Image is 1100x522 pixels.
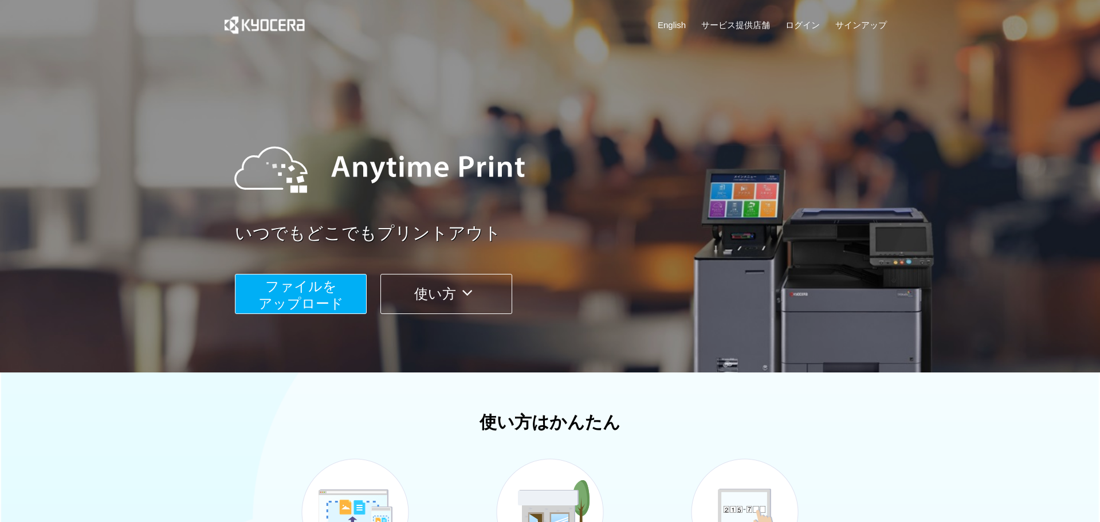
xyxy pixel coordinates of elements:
a: サービス提供店舗 [701,19,770,31]
a: ログイン [785,19,820,31]
a: サインアップ [835,19,887,31]
button: ファイルを​​アップロード [235,274,367,314]
a: いつでもどこでもプリントアウト [235,221,894,246]
span: ファイルを ​​アップロード [258,278,344,311]
a: English [658,19,686,31]
button: 使い方 [380,274,512,314]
